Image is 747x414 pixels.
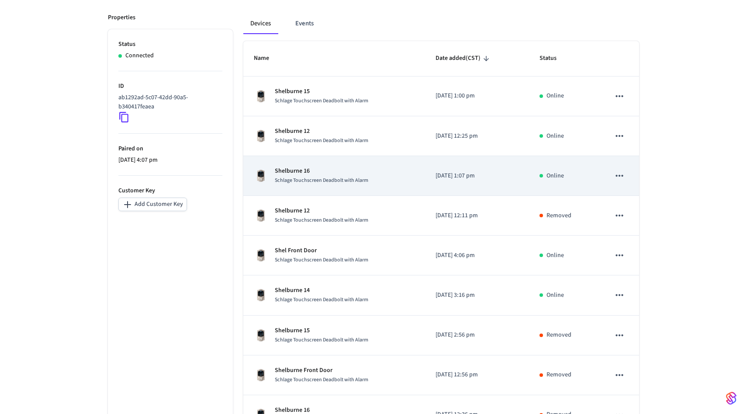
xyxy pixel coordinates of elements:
[118,144,222,153] p: Paired on
[254,368,268,382] img: Schlage Sense Smart Deadbolt with Camelot Trim, Front
[254,209,268,223] img: Schlage Sense Smart Deadbolt with Camelot Trim, Front
[118,198,187,211] button: Add Customer Key
[275,286,368,295] p: Shelburne 14
[254,89,268,103] img: Schlage Sense Smart Deadbolt with Camelot Trim, Front
[546,291,564,300] p: Online
[436,171,519,181] p: [DATE] 1:07 pm
[275,336,368,344] span: Schlage Touchscreen Deadbolt with Alarm
[118,186,222,195] p: Customer Key
[275,87,368,96] p: Shelburne 15
[436,132,519,141] p: [DATE] 12:25 pm
[275,256,368,264] span: Schlage Touchscreen Deadbolt with Alarm
[436,291,519,300] p: [DATE] 3:16 pm
[118,93,219,111] p: ab1292ad-5c07-42dd-90a5-b340417feaea
[275,376,368,383] span: Schlage Touchscreen Deadbolt with Alarm
[275,246,368,255] p: Shel Front Door
[275,167,368,176] p: Shelburne 16
[436,91,519,101] p: [DATE] 1:00 pm
[546,171,564,181] p: Online
[436,251,519,260] p: [DATE] 4:06 pm
[118,82,222,91] p: ID
[546,370,571,379] p: Removed
[546,251,564,260] p: Online
[275,177,368,184] span: Schlage Touchscreen Deadbolt with Alarm
[275,137,368,144] span: Schlage Touchscreen Deadbolt with Alarm
[546,211,571,220] p: Removed
[254,328,268,342] img: Schlage Sense Smart Deadbolt with Camelot Trim, Front
[275,216,368,224] span: Schlage Touchscreen Deadbolt with Alarm
[275,366,368,375] p: Shelburne Front Door
[254,129,268,143] img: Schlage Sense Smart Deadbolt with Camelot Trim, Front
[546,132,564,141] p: Online
[436,52,492,65] span: Date added(CST)
[118,156,222,165] p: [DATE] 4:07 pm
[243,13,278,34] button: Devices
[254,52,280,65] span: Name
[436,370,519,379] p: [DATE] 12:56 pm
[254,248,268,262] img: Schlage Sense Smart Deadbolt with Camelot Trim, Front
[436,211,519,220] p: [DATE] 12:11 pm
[288,13,321,34] button: Events
[546,331,571,340] p: Removed
[254,288,268,302] img: Schlage Sense Smart Deadbolt with Camelot Trim, Front
[726,391,737,405] img: SeamLogoGradient.69752ec5.svg
[254,169,268,183] img: Schlage Sense Smart Deadbolt with Camelot Trim, Front
[539,52,568,65] span: Status
[118,40,222,49] p: Status
[108,13,135,22] p: Properties
[275,326,368,335] p: Shelburne 15
[243,13,639,34] div: connected account tabs
[275,127,368,136] p: Shelburne 12
[275,296,368,303] span: Schlage Touchscreen Deadbolt with Alarm
[546,91,564,101] p: Online
[436,331,519,340] p: [DATE] 2:56 pm
[275,206,368,216] p: Shelburne 12
[275,97,368,104] span: Schlage Touchscreen Deadbolt with Alarm
[125,51,154,60] p: Connected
